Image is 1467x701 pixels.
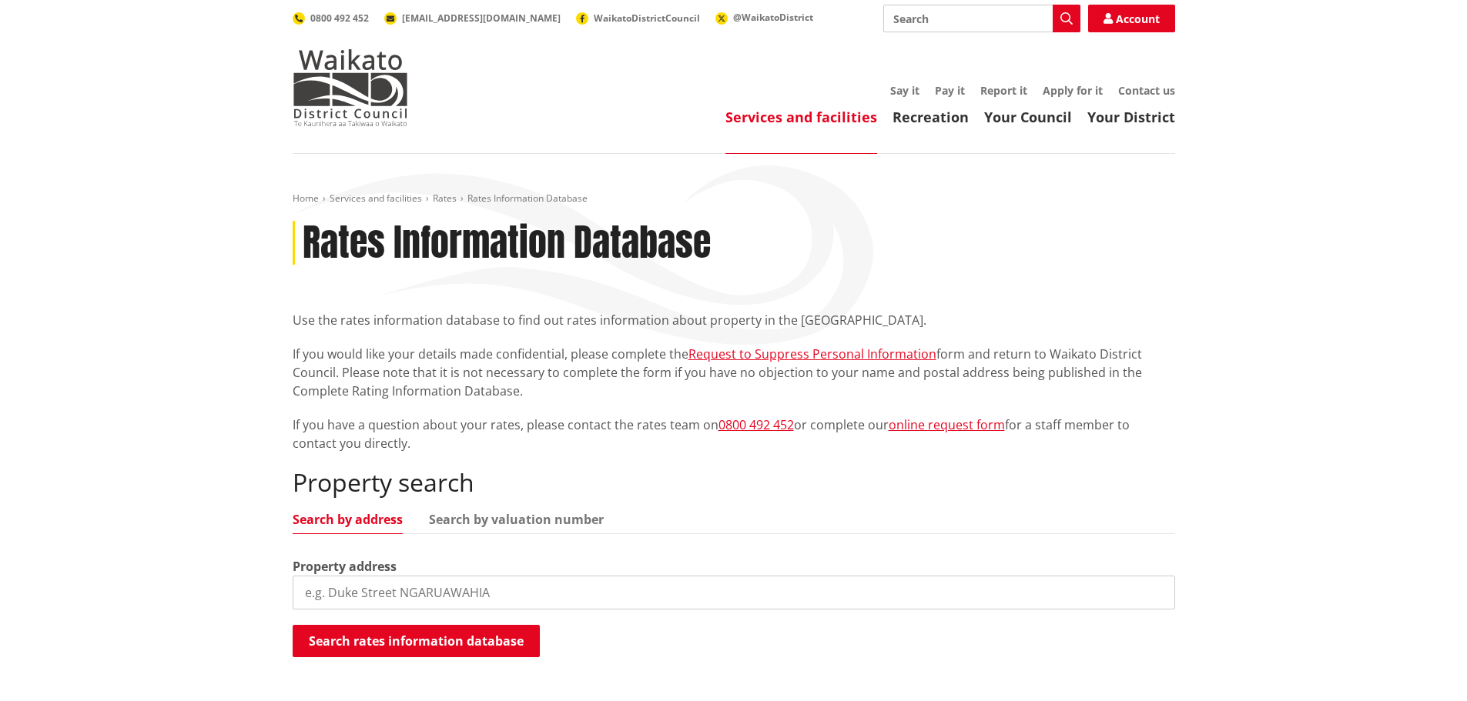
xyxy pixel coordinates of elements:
button: Search rates information database [293,625,540,657]
a: Say it [890,83,919,98]
a: 0800 492 452 [293,12,369,25]
h1: Rates Information Database [303,221,711,265]
a: Rates [433,192,457,205]
a: 0800 492 452 [718,416,794,433]
a: Search by valuation number [429,513,604,526]
label: Property address [293,557,397,576]
span: @WaikatoDistrict [733,11,813,24]
a: Report it [980,83,1027,98]
p: Use the rates information database to find out rates information about property in the [GEOGRAPHI... [293,311,1175,329]
a: Services and facilities [725,108,877,126]
h2: Property search [293,468,1175,497]
a: Pay it [935,83,965,98]
a: Request to Suppress Personal Information [688,345,936,362]
nav: breadcrumb [293,192,1175,205]
a: Contact us [1118,83,1175,98]
a: Search by address [293,513,403,526]
a: [EMAIL_ADDRESS][DOMAIN_NAME] [384,12,561,25]
span: Rates Information Database [467,192,588,205]
input: e.g. Duke Street NGARUAWAHIA [293,576,1175,609]
p: If you would like your details made confidential, please complete the form and return to Waikato ... [293,345,1175,400]
a: Account [1088,5,1175,32]
a: Services and facilities [330,192,422,205]
span: [EMAIL_ADDRESS][DOMAIN_NAME] [402,12,561,25]
a: Recreation [893,108,969,126]
a: @WaikatoDistrict [715,11,813,24]
a: Home [293,192,319,205]
a: online request form [889,416,1005,433]
p: If you have a question about your rates, please contact the rates team on or complete our for a s... [293,416,1175,452]
span: WaikatoDistrictCouncil [594,12,700,25]
img: Waikato District Council - Te Kaunihera aa Takiwaa o Waikato [293,49,408,126]
a: Your Council [984,108,1072,126]
a: WaikatoDistrictCouncil [576,12,700,25]
input: Search input [883,5,1080,32]
a: Your District [1087,108,1175,126]
a: Apply for it [1043,83,1103,98]
span: 0800 492 452 [310,12,369,25]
